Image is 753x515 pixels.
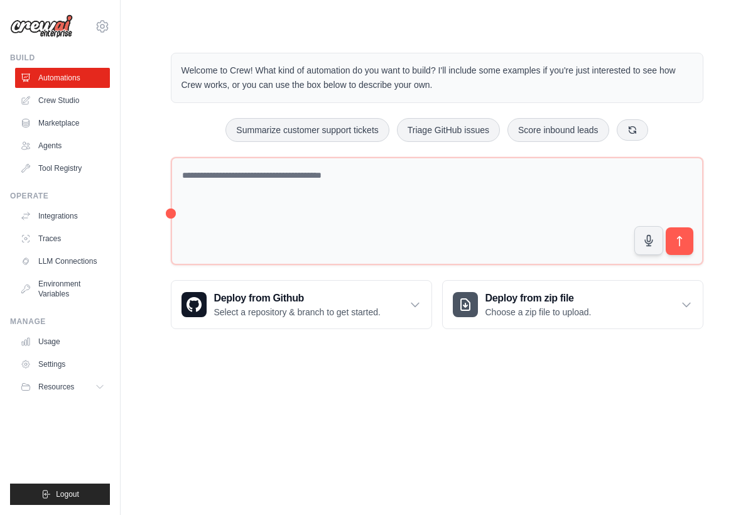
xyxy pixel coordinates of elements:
[10,14,73,38] img: Logo
[38,382,74,392] span: Resources
[15,229,110,249] a: Traces
[15,354,110,374] a: Settings
[214,291,381,306] h3: Deploy from Github
[181,63,693,92] p: Welcome to Crew! What kind of automation do you want to build? I'll include some examples if you'...
[10,53,110,63] div: Build
[15,136,110,156] a: Agents
[15,377,110,397] button: Resources
[15,113,110,133] a: Marketplace
[10,191,110,201] div: Operate
[10,317,110,327] div: Manage
[15,274,110,304] a: Environment Variables
[56,489,79,499] span: Logout
[15,251,110,271] a: LLM Connections
[15,332,110,352] a: Usage
[485,291,592,306] h3: Deploy from zip file
[507,118,609,142] button: Score inbound leads
[15,158,110,178] a: Tool Registry
[15,68,110,88] a: Automations
[214,306,381,318] p: Select a repository & branch to get started.
[15,90,110,111] a: Crew Studio
[225,118,389,142] button: Summarize customer support tickets
[15,206,110,226] a: Integrations
[397,118,500,142] button: Triage GitHub issues
[10,484,110,505] button: Logout
[485,306,592,318] p: Choose a zip file to upload.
